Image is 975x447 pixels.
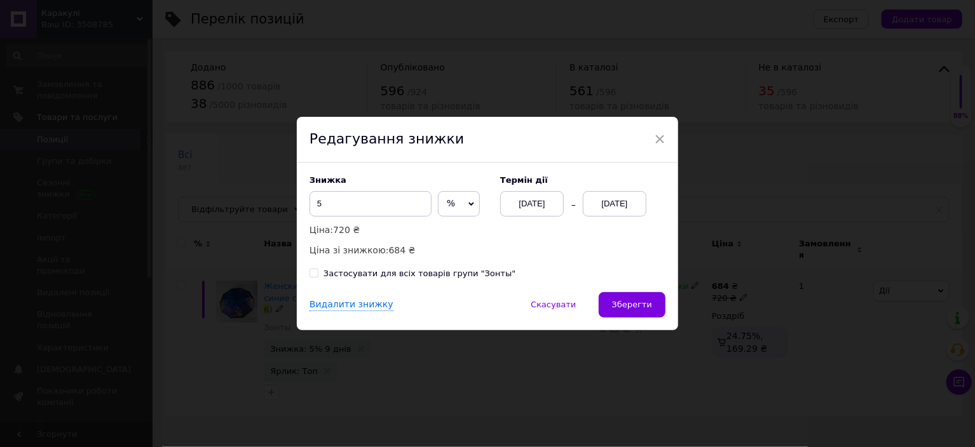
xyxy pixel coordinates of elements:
div: Видалити знижку [310,298,393,312]
span: × [654,128,665,150]
span: 684 ₴ [389,245,416,255]
button: Зберегти [599,292,665,317]
span: Знижка [310,175,346,185]
div: Застосувати для всіх товарів групи "Зонты" [324,268,515,279]
span: Скасувати [531,300,576,309]
p: Ціна зі знижкою: [310,243,487,257]
div: [DATE] [500,191,564,217]
div: [DATE] [583,191,646,217]
label: Термін дії [500,175,665,185]
p: Ціна: [310,223,487,237]
span: Зберегти [612,300,652,309]
span: 720 ₴ [333,225,360,235]
span: % [447,198,455,208]
button: Скасувати [517,292,589,317]
input: 0 [310,191,432,217]
span: Редагування знижки [310,131,464,147]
